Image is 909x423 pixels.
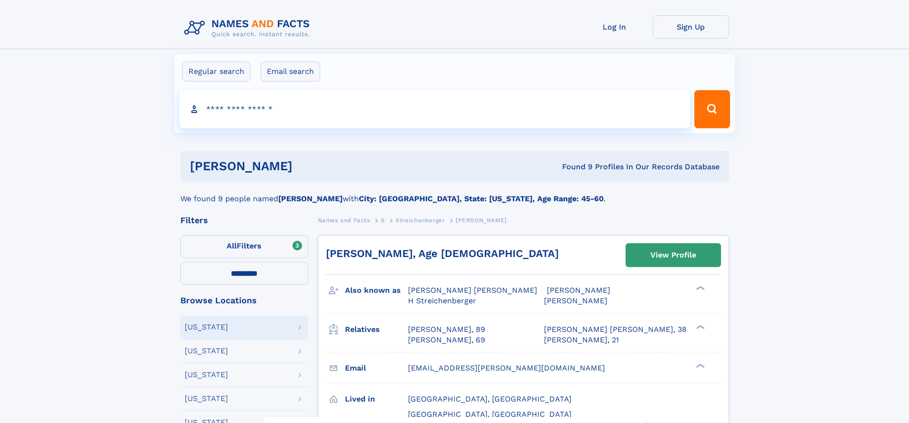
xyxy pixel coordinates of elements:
[408,286,537,295] span: [PERSON_NAME] [PERSON_NAME]
[182,62,251,82] label: Regular search
[278,194,343,203] b: [PERSON_NAME]
[179,90,690,128] input: search input
[345,282,408,299] h3: Also known as
[396,217,445,224] span: Streichenberger
[544,296,607,305] span: [PERSON_NAME]
[396,214,445,226] a: Streichenberger
[318,214,370,226] a: Names and Facts
[180,15,318,41] img: Logo Names and Facts
[381,217,385,224] span: S
[547,286,610,295] span: [PERSON_NAME]
[345,321,408,338] h3: Relatives
[544,324,687,335] a: [PERSON_NAME] [PERSON_NAME], 38
[345,360,408,376] h3: Email
[650,244,696,266] div: View Profile
[345,391,408,407] h3: Lived in
[185,395,228,402] div: [US_STATE]
[694,324,705,330] div: ❯
[180,296,308,305] div: Browse Locations
[180,235,308,258] label: Filters
[185,323,228,331] div: [US_STATE]
[408,296,476,305] span: H Streichenberger
[408,394,572,403] span: [GEOGRAPHIC_DATA], [GEOGRAPHIC_DATA]
[653,15,729,39] a: Sign Up
[227,241,237,250] span: All
[694,90,730,128] button: Search Button
[381,214,385,226] a: S
[408,324,485,335] a: [PERSON_NAME], 89
[427,162,720,172] div: Found 9 Profiles In Our Records Database
[185,371,228,379] div: [US_STATE]
[694,285,705,291] div: ❯
[190,160,428,172] h1: [PERSON_NAME]
[544,335,619,345] a: [PERSON_NAME], 21
[261,62,320,82] label: Email search
[180,216,308,225] div: Filters
[456,217,507,224] span: [PERSON_NAME]
[408,335,485,345] a: [PERSON_NAME], 69
[326,248,559,259] a: [PERSON_NAME], Age [DEMOGRAPHIC_DATA]
[359,194,604,203] b: City: [GEOGRAPHIC_DATA], State: [US_STATE], Age Range: 45-60
[408,410,572,419] span: [GEOGRAPHIC_DATA], [GEOGRAPHIC_DATA]
[408,363,605,372] span: [EMAIL_ADDRESS][PERSON_NAME][DOMAIN_NAME]
[694,362,705,369] div: ❯
[180,182,729,205] div: We found 9 people named with .
[185,347,228,355] div: [US_STATE]
[576,15,653,39] a: Log In
[626,244,721,267] a: View Profile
